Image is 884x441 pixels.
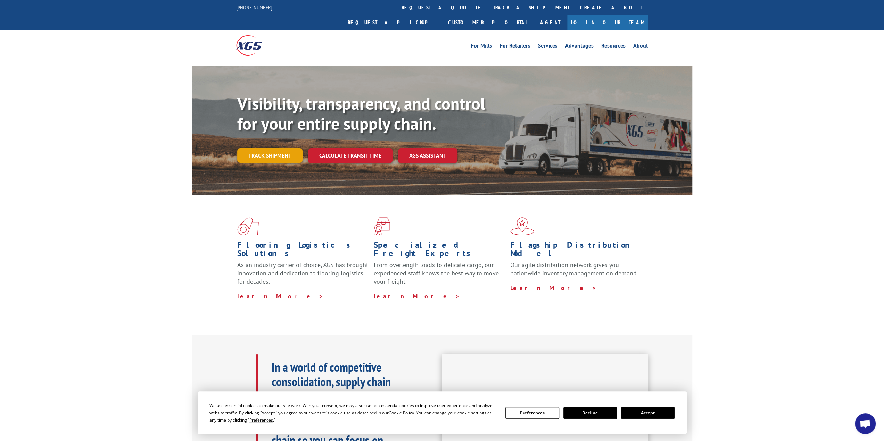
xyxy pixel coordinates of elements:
[510,241,642,261] h1: Flagship Distribution Model
[633,43,648,51] a: About
[237,217,259,235] img: xgs-icon-total-supply-chain-intelligence-red
[505,407,559,419] button: Preferences
[237,93,485,134] b: Visibility, transparency, and control for your entire supply chain.
[471,43,492,51] a: For Mills
[601,43,626,51] a: Resources
[209,402,497,424] div: We use essential cookies to make our site work. With your consent, we may also use non-essential ...
[398,148,457,163] a: XGS ASSISTANT
[237,261,368,286] span: As an industry carrier of choice, XGS has brought innovation and dedication to flooring logistics...
[237,241,369,261] h1: Flooring Logistics Solutions
[342,15,443,30] a: Request a pickup
[855,413,876,434] div: Open chat
[500,43,530,51] a: For Retailers
[237,292,324,300] a: Learn More >
[249,417,273,423] span: Preferences
[565,43,594,51] a: Advantages
[374,241,505,261] h1: Specialized Freight Experts
[308,148,393,163] a: Calculate transit time
[621,407,675,419] button: Accept
[538,43,557,51] a: Services
[374,217,390,235] img: xgs-icon-focused-on-flooring-red
[533,15,567,30] a: Agent
[510,261,638,277] span: Our agile distribution network gives you nationwide inventory management on demand.
[567,15,648,30] a: Join Our Team
[374,292,460,300] a: Learn More >
[563,407,617,419] button: Decline
[443,15,533,30] a: Customer Portal
[389,410,414,416] span: Cookie Policy
[510,217,534,235] img: xgs-icon-flagship-distribution-model-red
[236,4,272,11] a: [PHONE_NUMBER]
[510,284,597,292] a: Learn More >
[237,148,303,163] a: Track shipment
[374,261,505,292] p: From overlength loads to delicate cargo, our experienced staff knows the best way to move your fr...
[198,391,687,434] div: Cookie Consent Prompt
